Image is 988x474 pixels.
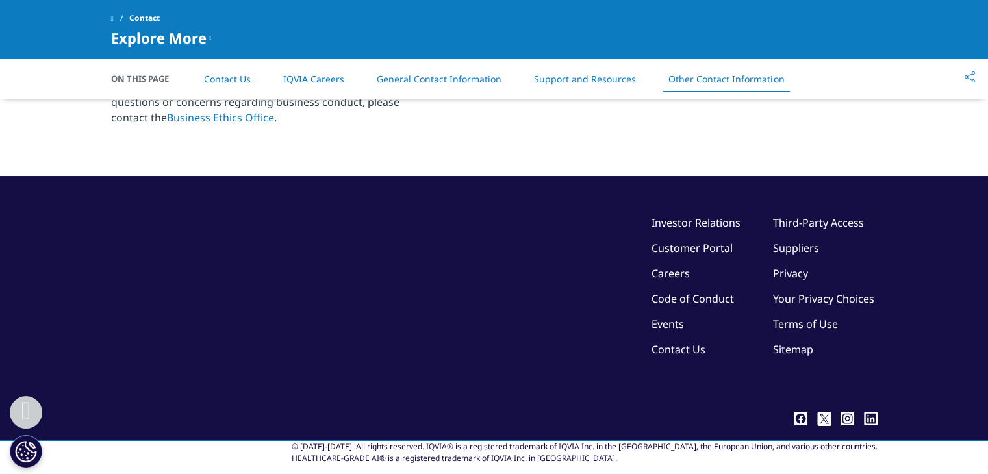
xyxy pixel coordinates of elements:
[204,73,251,85] a: Contact Us
[652,216,741,230] a: Investor Relations
[292,441,878,464] div: © [DATE]-[DATE]. All rights reserved. IQVIA® is a registered trademark of IQVIA Inc. in the [GEOG...
[534,73,636,85] a: Support and Resources
[773,342,813,356] a: Sitemap
[668,73,784,85] a: Other Contact Information
[167,110,274,125] a: Business Ethics Office
[652,241,733,255] a: Customer Portal
[111,30,207,45] span: Explore More
[773,292,878,306] a: Your Privacy Choices
[283,73,344,85] a: IQVIA Careers
[773,241,819,255] a: Suppliers
[652,342,705,356] a: Contact Us
[773,317,838,331] a: Terms of Use
[773,216,864,230] a: Third-Party Access
[129,6,160,30] span: Contact
[652,317,684,331] a: Events
[652,292,734,306] a: Code of Conduct
[773,266,808,281] a: Privacy
[377,73,501,85] a: General Contact Information
[111,72,183,85] span: On This Page
[652,266,690,281] a: Careers
[10,435,42,468] button: Cookie Settings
